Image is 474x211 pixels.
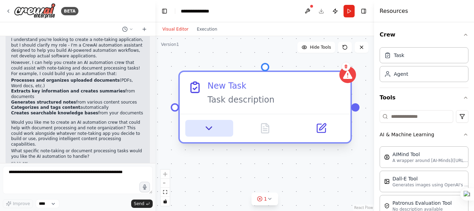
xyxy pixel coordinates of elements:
[380,88,468,107] button: Tools
[354,206,373,210] a: React Flow attribution
[392,158,469,163] p: A wrapper around [AI-Minds]([URL][DOMAIN_NAME]). Useful for when you need answers to questions fr...
[392,151,469,158] div: AIMind Tool
[161,42,179,47] div: Version 1
[178,73,352,146] div: New TaskTask description
[310,44,331,50] span: Hide Tools
[161,170,170,206] div: React Flow controls
[384,154,390,160] img: AIMindTool
[61,7,78,15] div: BETA
[13,201,30,206] span: Improve
[139,25,150,33] button: Start a new chat
[161,188,170,197] button: fit view
[11,100,76,105] strong: Generates structured notes
[139,182,150,192] button: Click to speak your automation idea
[11,100,144,105] li: from various content sources
[11,111,98,115] strong: Creates searchable knowledge bases
[11,105,144,111] li: automatically
[384,203,390,209] img: PatronusEvalTool
[3,199,33,208] button: Improve
[11,161,144,166] div: 03:11 AM
[11,89,125,94] strong: Extracts key information and creates summaries
[11,60,144,76] p: However, I can help you create an AI automation crew that could assist with note-taking and docum...
[380,25,468,44] button: Crew
[394,52,404,59] div: Task
[193,25,221,33] button: Execution
[208,94,342,105] div: Task description
[161,179,170,188] button: zoom out
[131,200,153,208] button: Send
[11,89,144,99] li: from documents
[236,120,294,137] button: No output available
[11,111,144,116] li: from your documents
[160,6,169,16] button: Hide left sidebar
[394,71,408,78] div: Agent
[359,6,369,16] button: Hide right sidebar
[14,3,56,19] img: Logo
[134,201,144,206] span: Send
[380,7,408,15] h4: Resources
[297,42,335,53] button: Hide Tools
[380,44,468,88] div: Crew
[264,195,267,202] span: 1
[392,175,469,182] div: Dall-E Tool
[119,25,136,33] button: Switch to previous chat
[161,197,170,206] button: toggle interactivity
[11,78,120,83] strong: Processes and organizes uploaded documents
[208,80,246,91] div: New Task
[384,179,390,184] img: DallETool
[158,25,193,33] button: Visual Editor
[392,182,469,188] p: Generates images using OpenAI's Dall-E model.
[11,78,144,89] li: (PDFs, Word docs, etc.)
[11,37,144,59] p: I understand you're looking to create a note-taking application, but I should clarify my role - I...
[297,120,345,137] button: Open in side panel
[252,193,278,205] button: 1
[341,62,350,71] button: Delete node
[11,120,144,147] p: Would you like me to create an AI automation crew that could help with document processing and no...
[392,200,452,206] div: Patronus Evaluation Tool
[11,105,80,110] strong: Categorizes and tags content
[181,8,215,15] nav: breadcrumb
[380,125,468,144] button: AI & Machine Learning
[11,148,144,159] p: What specific note-taking or document processing tasks would you like the AI automation to handle?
